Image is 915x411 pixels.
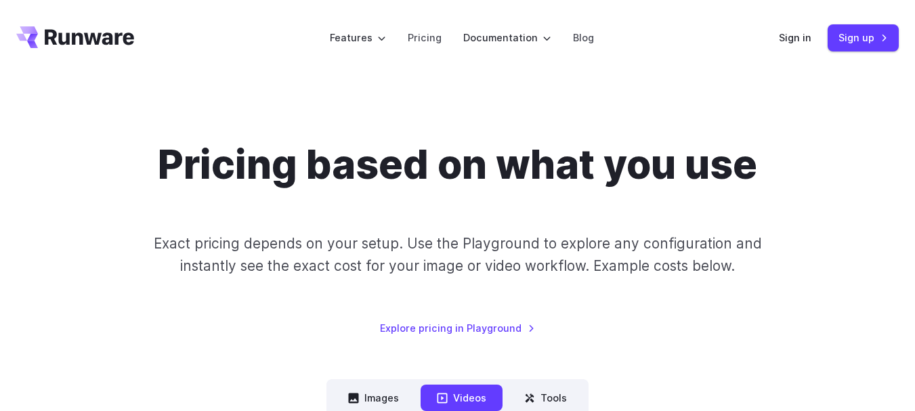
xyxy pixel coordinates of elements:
a: Blog [573,30,594,45]
button: Tools [508,385,583,411]
a: Explore pricing in Playground [380,320,535,336]
label: Documentation [463,30,551,45]
a: Go to / [16,26,134,48]
button: Images [332,385,415,411]
a: Sign up [828,24,899,51]
p: Exact pricing depends on your setup. Use the Playground to explore any configuration and instantl... [148,232,766,278]
a: Sign in [779,30,811,45]
h1: Pricing based on what you use [158,141,757,189]
a: Pricing [408,30,442,45]
button: Videos [421,385,503,411]
label: Features [330,30,386,45]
